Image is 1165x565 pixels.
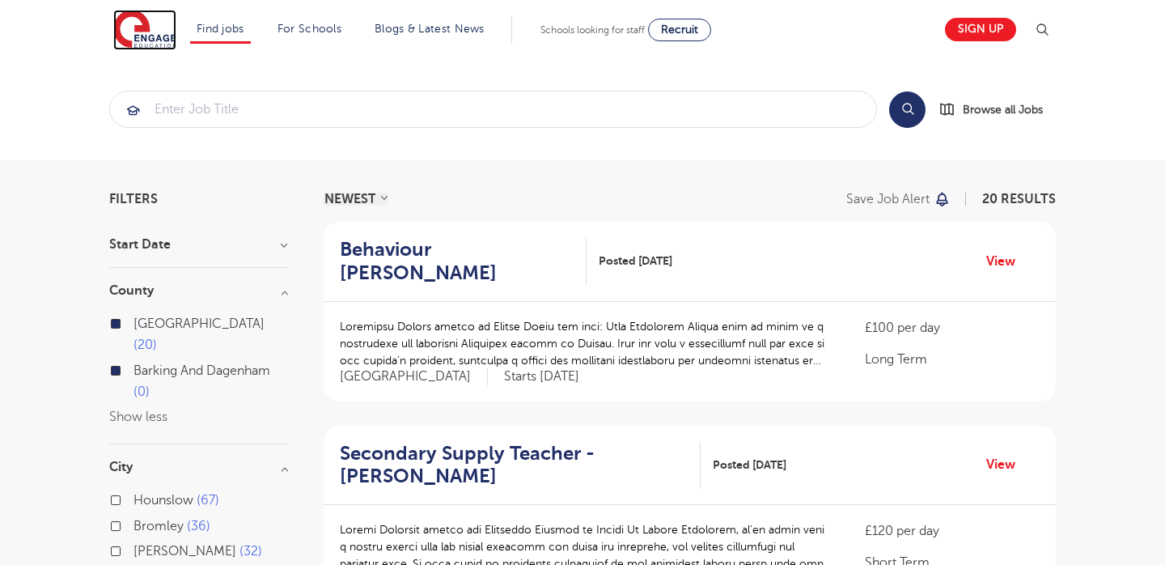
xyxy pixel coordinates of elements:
[239,544,262,559] span: 32
[865,350,1040,369] p: Long Term
[109,284,287,297] h3: County
[133,519,144,529] input: Bromley 36
[187,519,210,533] span: 36
[109,91,877,128] div: Submit
[504,368,579,385] p: Starts [DATE]
[133,338,157,352] span: 20
[133,316,265,331] span: [GEOGRAPHIC_DATA]
[109,193,158,206] span: Filters
[340,238,587,285] a: Behaviour [PERSON_NAME]
[133,493,193,508] span: Hounslow
[865,318,1040,338] p: £100 per day
[340,318,832,369] p: Loremipsu Dolors ametco ad Elitse Doeiu tem inci: Utla Etdolorem Aliqua enim ad minim ve q nostru...
[846,193,951,206] button: Save job alert
[340,368,488,385] span: [GEOGRAPHIC_DATA]
[277,23,341,35] a: For Schools
[133,384,150,399] span: 0
[865,521,1040,541] p: £120 per day
[133,544,144,554] input: [PERSON_NAME] 32
[133,519,184,533] span: Bromley
[540,24,645,36] span: Schools looking for staff
[986,454,1027,475] a: View
[986,251,1027,272] a: View
[982,192,1056,206] span: 20 RESULTS
[938,100,1056,119] a: Browse all Jobs
[133,363,144,374] input: Barking And Dagenham 0
[197,493,219,508] span: 67
[340,442,688,489] h2: Secondary Supply Teacher - [PERSON_NAME]
[109,461,287,474] h3: City
[113,10,176,50] img: Engage Education
[846,193,930,206] p: Save job alert
[713,457,786,474] span: Posted [DATE]
[889,91,926,128] button: Search
[133,316,144,327] input: [GEOGRAPHIC_DATA] 20
[599,253,672,270] span: Posted [DATE]
[197,23,244,35] a: Find jobs
[375,23,485,35] a: Blogs & Latest News
[110,91,876,127] input: Submit
[109,238,287,251] h3: Start Date
[133,493,144,503] input: Hounslow 67
[661,23,698,36] span: Recruit
[945,18,1016,41] a: Sign up
[133,363,270,378] span: Barking And Dagenham
[133,544,236,559] span: [PERSON_NAME]
[340,238,574,285] h2: Behaviour [PERSON_NAME]
[648,19,711,41] a: Recruit
[109,410,167,424] button: Show less
[340,442,701,489] a: Secondary Supply Teacher - [PERSON_NAME]
[963,100,1043,119] span: Browse all Jobs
